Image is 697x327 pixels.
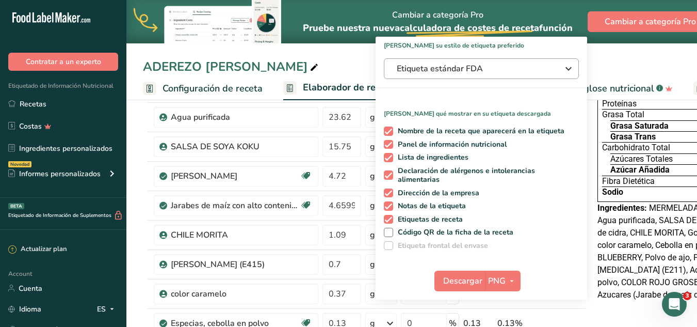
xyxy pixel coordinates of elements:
[566,82,654,96] span: Desglose nutricional
[683,292,691,300] span: 3
[602,111,644,119] span: Grasa Total
[171,229,300,241] div: CHILE MORITA
[370,258,375,271] div: g
[171,170,300,182] div: [PERSON_NAME]
[8,168,101,179] div: Informes personalizados
[303,81,399,95] span: Elaborador de recetas
[662,292,687,317] iframe: Intercom live chat
[610,155,673,163] span: Azúcares Totales
[8,300,41,318] a: Idioma
[393,166,576,184] span: Declaración de alérgenos e intolerancias alimentarias
[8,161,31,167] div: Novedad
[488,275,506,287] span: PNG
[400,22,539,34] span: calculadora de costes de receta
[602,188,623,196] span: Sodio
[443,275,482,287] span: Descargar
[370,111,375,123] div: g
[376,101,587,118] p: [PERSON_NAME] qué mostrar en su etiqueta descargada
[370,141,375,153] div: g
[393,215,463,224] span: Etiquetas de receta
[393,153,469,162] span: Lista de ingredientes
[393,127,565,136] span: Nombre de la receta que aparecerá en la etiqueta
[303,1,573,43] div: Cambiar a categoría Pro
[171,141,300,153] div: SALSA DE SOYA KOKU
[610,122,669,130] span: Grasa Saturada
[370,199,375,212] div: g
[434,271,485,291] button: Descargar
[549,77,673,100] a: Desglose nutricional
[171,288,300,300] div: color caramelo
[171,199,300,212] div: Jarabes de maíz con alto contenido de fructosa.
[605,15,696,28] span: Cambiar a categoría Pro
[597,203,647,213] span: Ingredientes:
[376,37,587,50] h1: [PERSON_NAME] su estilo de etiqueta preferido
[8,244,67,255] div: Actualizar plan
[602,144,670,152] span: Carbohidrato Total
[393,201,466,211] span: Notas de la etiqueta
[397,63,552,75] span: Etiqueta estándar FDA
[171,111,300,123] div: Agua purificada
[610,166,670,174] span: Azúcar Añadida
[143,77,263,100] a: Configuración de receta
[303,22,573,34] span: Pruebe nuestra nueva función
[8,53,118,71] button: Contratar a un experto
[384,58,579,79] button: Etiqueta estándar FDA
[283,76,399,101] a: Elaborador de recetas
[97,303,118,315] div: ES
[8,203,24,209] div: BETA
[393,189,480,198] span: Dirección de la empresa
[163,82,263,96] span: Configuración de receta
[485,271,521,291] button: PNG
[602,100,637,108] span: Proteínas
[143,57,320,76] div: ADEREZO [PERSON_NAME]
[171,258,300,271] div: [PERSON_NAME] (E415)
[610,133,656,141] span: Grasa Trans
[393,140,507,149] span: Panel de información nutricional
[393,241,489,251] span: Etiqueta frontal del envase
[370,229,375,241] div: g
[393,228,514,237] span: Código QR de la ficha de la receta
[370,288,375,300] div: g
[370,170,375,182] div: g
[602,177,655,185] span: Fibra Dietética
